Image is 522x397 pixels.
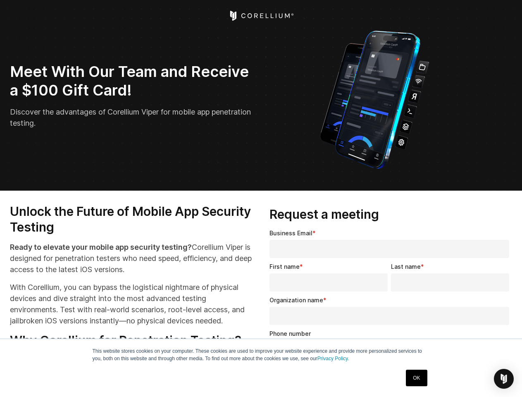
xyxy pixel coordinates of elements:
p: With Corellium, you can bypass the logistical nightmare of physical devices and dive straight int... [10,282,253,326]
p: Corellium Viper is designed for penetration testers who need speed, efficiency, and deep access t... [10,242,253,275]
strong: Ready to elevate your mobile app security testing? [10,243,192,251]
span: First name [269,263,300,270]
span: Business Email [269,230,312,237]
span: Last name [391,263,421,270]
h2: Meet With Our Team and Receive a $100 Gift Card! [10,62,255,100]
p: This website stores cookies on your computer. These cookies are used to improve your website expe... [93,347,430,362]
span: Phone number [269,330,311,337]
img: Corellium_VIPER_Hero_1_1x [312,26,437,171]
h3: Why Corellium for Penetration Testing? [10,333,253,349]
span: Organization name [269,297,323,304]
h3: Request a meeting [269,207,512,222]
div: Open Intercom Messenger [494,369,514,389]
a: Privacy Policy. [317,356,349,361]
span: Discover the advantages of Corellium Viper for mobile app penetration testing. [10,108,251,127]
a: Corellium Home [228,11,294,21]
a: OK [406,370,427,386]
h3: Unlock the Future of Mobile App Security Testing [10,204,253,235]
